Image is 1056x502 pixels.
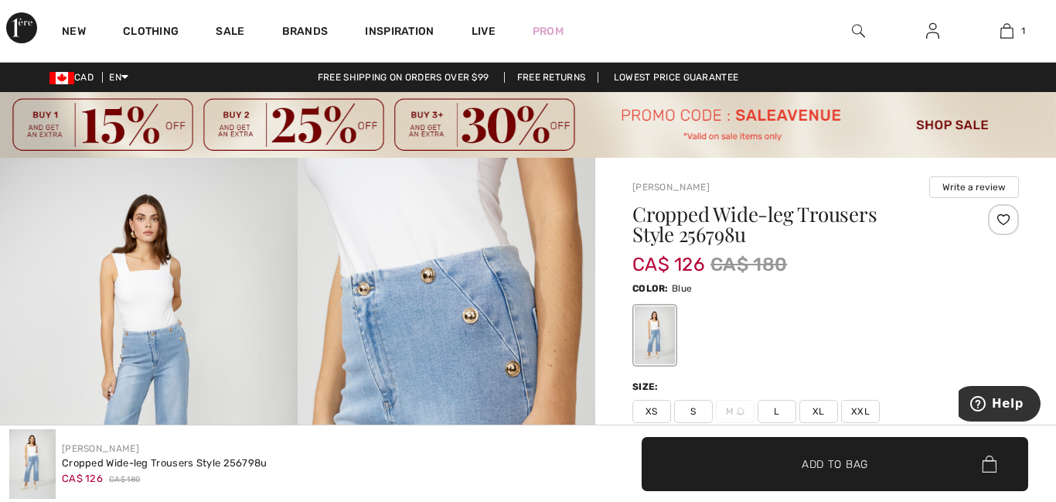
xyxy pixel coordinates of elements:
a: Free Returns [504,72,599,83]
a: Lowest Price Guarantee [601,72,751,83]
img: ring-m.svg [737,408,744,415]
span: XXL [841,400,880,423]
a: Sale [216,25,244,41]
a: Prom [533,23,564,39]
img: Cropped Wide-Leg Trousers Style 256798U [9,429,56,499]
img: Canadian Dollar [49,72,74,84]
span: 1 [1021,24,1025,38]
a: Clothing [123,25,179,41]
span: Add to Bag [802,456,868,472]
span: S [674,400,713,423]
span: L [758,400,796,423]
img: My Bag [1000,22,1013,40]
img: My Info [926,22,939,40]
span: XS [632,400,671,423]
a: Sign In [914,22,952,41]
a: [PERSON_NAME] [632,182,710,193]
span: Color: [632,283,669,294]
a: [PERSON_NAME] [62,443,139,454]
iframe: Opens a widget where you can find more information [959,386,1041,425]
span: CA$ 126 [632,238,704,275]
span: M [716,400,755,423]
a: 1 [970,22,1043,40]
span: EN [109,72,128,83]
img: Bag.svg [982,456,996,473]
a: Free shipping on orders over $99 [305,72,502,83]
div: Cropped Wide-leg Trousers Style 256798u [62,456,267,471]
div: Blue [635,307,675,365]
span: CA$ 180 [710,251,787,278]
span: CA$ 180 [109,474,140,486]
span: Blue [672,283,692,294]
div: Size: [632,380,662,394]
a: Brands [282,25,329,41]
span: XL [799,400,838,423]
span: Inspiration [365,25,434,41]
span: CA$ 126 [62,473,103,484]
h1: Cropped Wide-leg Trousers Style 256798u [632,204,955,244]
button: Write a review [929,176,1019,198]
button: Add to Bag [642,437,1028,491]
img: 1ère Avenue [6,12,37,43]
img: search the website [852,22,865,40]
a: Live [472,23,496,39]
span: CAD [49,72,100,83]
a: New [62,25,86,41]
